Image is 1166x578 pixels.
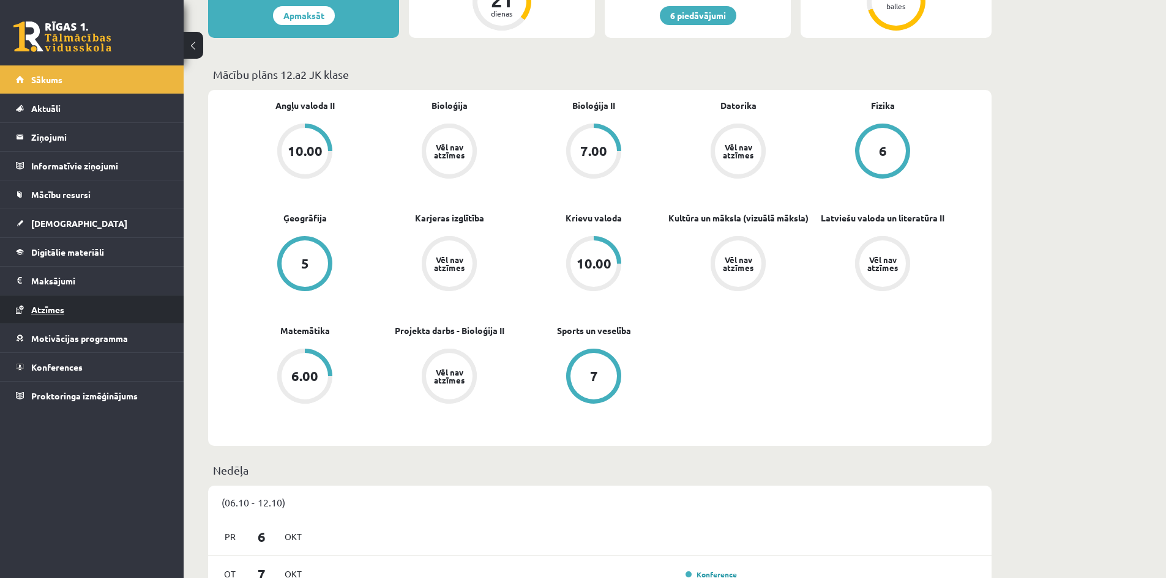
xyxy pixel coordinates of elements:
a: Digitālie materiāli [16,238,168,266]
span: Aktuāli [31,103,61,114]
div: dienas [484,10,520,17]
a: 5 [233,236,377,294]
div: 6.00 [291,369,318,383]
a: Latviešu valoda un literatūra II [821,212,944,224]
div: Vēl nav atzīmes [721,143,755,159]
div: Vēl nav atzīmes [432,368,466,384]
div: 6 [879,144,887,158]
a: 6 [810,124,955,181]
a: 10.00 [233,124,377,181]
a: Krievu valoda [566,212,622,224]
a: Ziņojumi [16,123,168,151]
a: Informatīvie ziņojumi [16,152,168,180]
div: Vēl nav atzīmes [432,143,466,159]
a: Fizika [871,99,895,112]
span: [DEMOGRAPHIC_DATA] [31,218,127,229]
a: Vēl nav atzīmes [377,349,521,406]
span: Sākums [31,74,62,85]
a: Aktuāli [16,94,168,122]
a: Karjeras izglītība [415,212,484,224]
a: Rīgas 1. Tālmācības vidusskola [13,21,111,52]
a: Motivācijas programma [16,324,168,352]
a: Projekta darbs - Bioloģija II [395,324,504,337]
a: Vēl nav atzīmes [666,236,810,294]
div: balles [878,2,914,10]
div: 5 [301,257,309,270]
p: Nedēļa [213,462,987,478]
a: Sports un veselība [557,324,631,337]
a: 7 [521,349,666,406]
a: Ģeogrāfija [283,212,327,224]
legend: Maksājumi [31,267,168,295]
div: (06.10 - 12.10) [208,486,992,519]
span: Motivācijas programma [31,333,128,344]
a: Mācību resursi [16,180,168,209]
a: Maksājumi [16,267,168,295]
a: 10.00 [521,236,666,294]
div: 10.00 [577,257,611,270]
a: Atzīmes [16,295,168,324]
p: Mācību plāns 12.a2 JK klase [213,66,987,83]
div: Vēl nav atzīmes [432,256,466,272]
span: Konferences [31,361,83,372]
span: Proktoringa izmēģinājums [31,390,138,401]
legend: Informatīvie ziņojumi [31,152,168,180]
a: Matemātika [280,324,330,337]
a: 7.00 [521,124,666,181]
a: Sākums [16,65,168,94]
div: 7.00 [580,144,607,158]
a: Proktoringa izmēģinājums [16,382,168,410]
a: 6 piedāvājumi [660,6,736,25]
span: Okt [280,527,306,546]
a: [DEMOGRAPHIC_DATA] [16,209,168,237]
a: Bioloģija II [572,99,615,112]
a: Konferences [16,353,168,381]
a: Vēl nav atzīmes [666,124,810,181]
div: Vēl nav atzīmes [721,256,755,272]
a: Vēl nav atzīmes [377,124,521,181]
span: Atzīmes [31,304,64,315]
span: 6 [243,527,281,547]
a: Bioloģija [432,99,468,112]
div: 7 [590,369,598,383]
span: Mācību resursi [31,189,91,200]
span: Digitālie materiāli [31,246,104,258]
div: Vēl nav atzīmes [865,256,900,272]
span: Pr [217,527,243,546]
a: Kultūra un māksla (vizuālā māksla) [668,212,809,224]
a: 6.00 [233,349,377,406]
a: Apmaksāt [273,6,335,25]
a: Vēl nav atzīmes [377,236,521,294]
a: Datorika [720,99,757,112]
div: 10.00 [288,144,323,158]
a: Vēl nav atzīmes [810,236,955,294]
a: Angļu valoda II [275,99,335,112]
legend: Ziņojumi [31,123,168,151]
